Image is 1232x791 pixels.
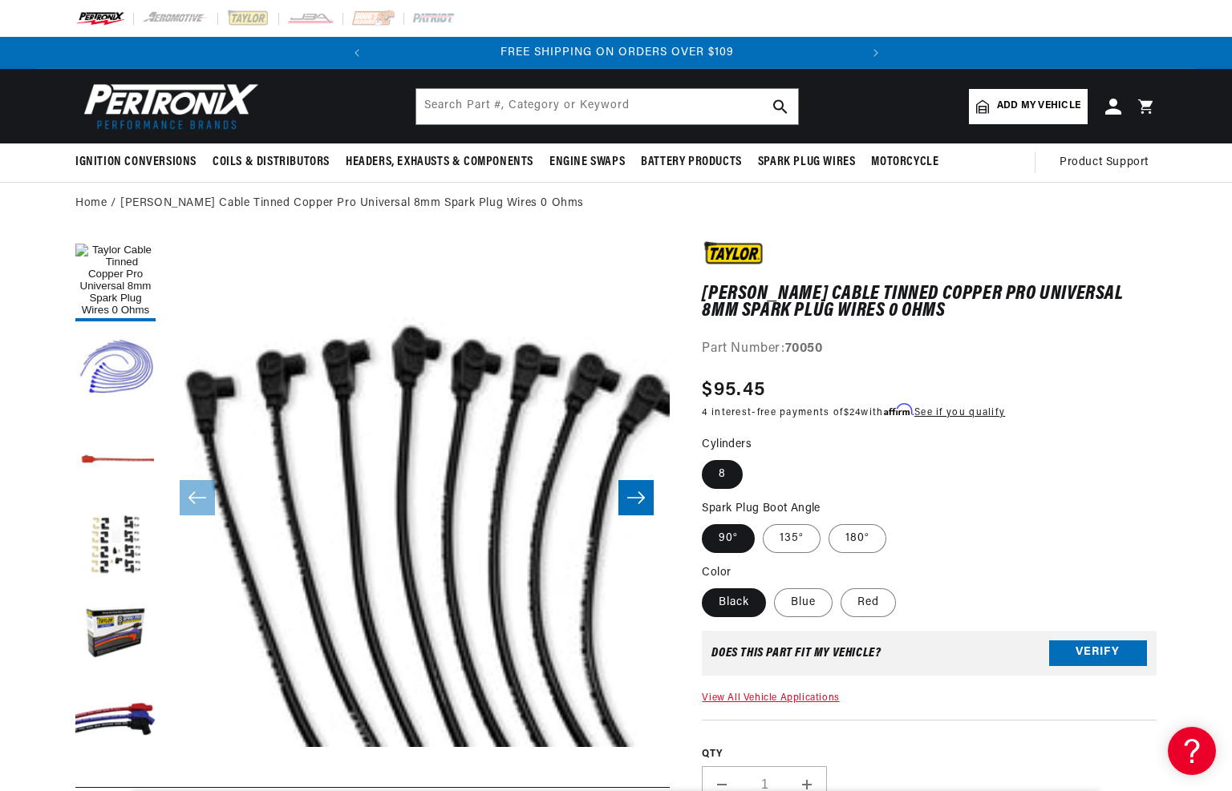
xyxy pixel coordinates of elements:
button: Load image 1 in gallery view [75,241,156,321]
span: $24 [844,408,861,418]
span: Spark Plug Wires [758,154,856,171]
a: Home [75,195,107,212]
summary: Spark Plug Wires [750,143,864,181]
button: Slide left [180,480,215,515]
slideshow-component: Translation missing: en.sections.announcements.announcement_bar [35,37,1197,69]
summary: Product Support [1060,143,1157,182]
summary: Coils & Distributors [205,143,338,181]
button: Load image 3 in gallery view [75,418,156,498]
button: Load image 4 in gallery view [75,506,156,586]
span: Coils & Distributors [213,154,330,171]
button: Slide right [618,480,654,515]
summary: Battery Products [633,143,750,181]
span: Product Support [1060,154,1149,172]
button: Translation missing: en.sections.announcements.next_announcement [860,37,892,69]
a: Add my vehicle [969,89,1088,124]
media-gallery: Gallery Viewer [75,241,670,755]
label: 135° [763,524,821,553]
span: Battery Products [641,154,742,171]
legend: Color [702,564,732,581]
button: Verify [1049,640,1147,666]
summary: Motorcycle [863,143,946,181]
div: 2 of 2 [374,44,861,62]
label: 8 [702,460,743,489]
button: Load image 2 in gallery view [75,329,156,410]
summary: Ignition Conversions [75,143,205,181]
span: Ignition Conversions [75,154,197,171]
span: Headers, Exhausts & Components [346,154,533,171]
label: QTY [702,748,1157,761]
label: Blue [774,588,833,617]
label: 180° [829,524,886,553]
summary: Headers, Exhausts & Components [338,143,541,181]
strong: 70050 [785,342,823,355]
a: See if you qualify - Learn more about Affirm Financing (opens in modal) [914,408,1005,418]
div: Part Number: [702,339,1157,360]
button: Load image 5 in gallery view [75,594,156,674]
h1: [PERSON_NAME] Cable Tinned Copper Pro Universal 8mm Spark Plug Wires 0 Ohms [702,286,1157,319]
button: search button [763,89,798,124]
button: Translation missing: en.sections.announcements.previous_announcement [341,37,373,69]
span: Motorcycle [871,154,938,171]
nav: breadcrumbs [75,195,1157,212]
span: Affirm [884,404,912,416]
p: 4 interest-free payments of with . [702,405,1005,420]
span: Add my vehicle [997,99,1080,114]
legend: Cylinders [702,436,753,453]
span: FREE SHIPPING ON ORDERS OVER $109 [500,46,734,59]
a: [PERSON_NAME] Cable Tinned Copper Pro Universal 8mm Spark Plug Wires 0 Ohms [120,195,584,212]
legend: Spark Plug Boot Angle [702,500,821,517]
label: Black [702,588,766,617]
label: Red [841,588,896,617]
div: Does This part fit My vehicle? [711,647,881,660]
button: Load image 6 in gallery view [75,682,156,762]
div: Announcement [374,44,861,62]
a: View All Vehicle Applications [702,693,839,703]
summary: Engine Swaps [541,143,633,181]
span: $95.45 [702,376,765,405]
input: Search Part #, Category or Keyword [416,89,798,124]
img: Pertronix [75,79,260,134]
span: Engine Swaps [549,154,625,171]
label: 90° [702,524,755,553]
